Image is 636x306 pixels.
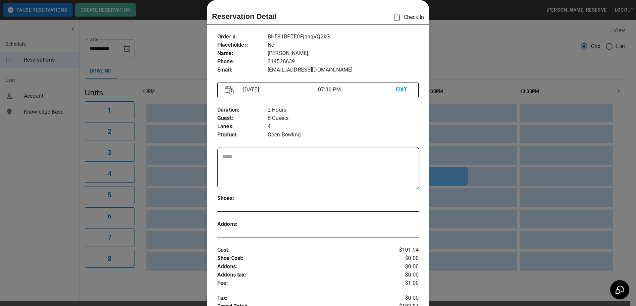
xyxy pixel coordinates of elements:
p: $0.00 [385,294,419,302]
p: [DATE] [240,86,318,94]
p: 2 Hours [268,106,419,114]
p: Addons : [217,263,385,271]
p: [PERSON_NAME] [268,49,419,58]
p: Shoes : [217,194,268,203]
p: 314528639 [268,58,419,66]
p: Shoe Cost : [217,254,385,263]
p: Tax : [217,294,385,302]
p: Product : [217,131,268,139]
p: No [268,41,419,49]
img: Vector [225,86,234,95]
p: EDIT [396,86,411,94]
p: Cost : [217,246,385,254]
p: 4 [268,123,419,131]
p: Name : [217,49,268,58]
p: $0.00 [385,254,419,263]
p: Duration : [217,106,268,114]
p: Placeholder : [217,41,268,49]
p: Phone : [217,58,268,66]
p: BH591BPTE0FjbnqVQ2kG [268,33,419,41]
p: 07:30 PM [318,86,396,94]
p: Guest : [217,114,268,123]
p: $1.00 [385,279,419,287]
p: 6 Guests [268,114,419,123]
p: [EMAIL_ADDRESS][DOMAIN_NAME] [268,66,419,74]
p: Reservation Detail [212,11,277,22]
p: Email : [217,66,268,74]
p: Addons : [217,220,268,229]
p: Fee : [217,279,385,287]
p: Lanes : [217,123,268,131]
p: $0.00 [385,263,419,271]
p: Order # : [217,33,268,41]
p: Open Bowling [268,131,419,139]
p: $101.94 [385,246,419,254]
p: Check In [390,11,424,25]
p: $0.00 [385,271,419,279]
p: Addons tax : [217,271,385,279]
